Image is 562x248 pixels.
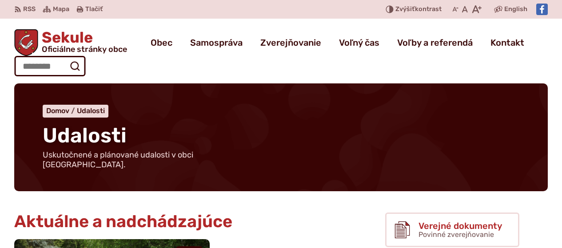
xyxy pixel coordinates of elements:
a: Kontakt [490,30,524,55]
span: Udalosti [43,123,127,148]
a: Voľby a referendá [397,30,473,55]
span: Tlačiť [85,6,103,13]
a: Domov [46,106,77,115]
span: Mapa [53,4,69,15]
a: Samospráva [190,30,243,55]
span: Oficiálne stránky obce [42,45,127,53]
span: Verejné dokumenty [419,221,502,231]
span: RSS [23,4,36,15]
span: Domov [46,106,69,115]
p: Uskutočnené a plánované udalosti v obci [GEOGRAPHIC_DATA]. [43,150,256,169]
span: English [504,4,527,15]
h2: Aktuálne a nadchádzajúce [14,213,357,231]
a: Zverejňovanie [260,30,321,55]
a: Obec [151,30,172,55]
a: English [502,4,529,15]
span: Zvýšiť [395,5,415,13]
span: Sekule [38,30,127,53]
a: Verejné dokumenty Povinné zverejňovanie [385,213,519,247]
span: kontrast [395,6,442,13]
a: Voľný čas [339,30,379,55]
a: Udalosti [77,106,105,115]
img: Prejsť na Facebook stránku [536,4,548,15]
span: Povinné zverejňovanie [419,230,494,239]
a: Logo Sekule, prejsť na domovskú stránku. [14,29,127,56]
img: Prejsť na domovskú stránku [14,29,38,56]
